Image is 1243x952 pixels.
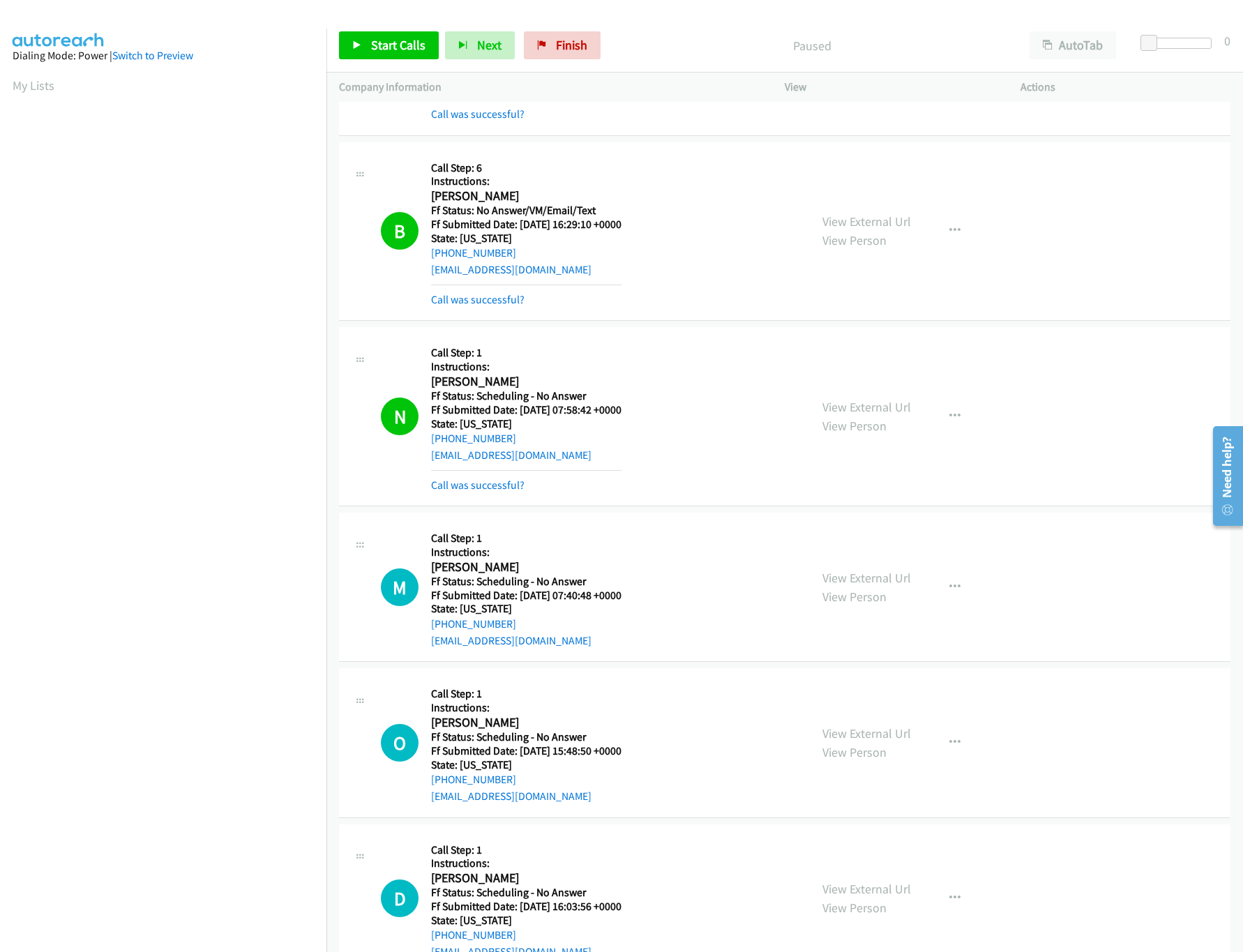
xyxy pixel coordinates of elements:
a: Call was successful? [431,107,525,121]
iframe: Resource Center [1203,421,1243,531]
a: [EMAIL_ADDRESS][DOMAIN_NAME] [431,448,592,462]
a: View External Url [822,725,911,741]
a: View Person [822,589,887,605]
a: [PHONE_NUMBER] [431,246,516,259]
h5: State: [US_STATE] [431,914,621,928]
h2: [PERSON_NAME] [431,870,621,886]
h5: Instructions: [431,701,621,715]
a: Start Calls [339,31,439,59]
h1: N [381,398,419,435]
h5: Ff Status: No Answer/VM/Email/Text [431,204,621,218]
button: Next [445,31,515,59]
h5: Instructions: [431,174,621,188]
a: [EMAIL_ADDRESS][DOMAIN_NAME] [431,789,592,803]
h5: Call Step: 6 [431,161,621,175]
a: View Person [822,900,887,916]
h2: [PERSON_NAME] [431,715,621,731]
span: Next [477,37,502,53]
a: View Person [822,232,887,248]
h5: Ff Submitted Date: [DATE] 16:29:10 +0000 [431,218,621,232]
h1: B [381,212,419,250]
h5: Call Step: 1 [431,843,621,857]
a: Call was successful? [431,293,525,306]
h5: Ff Status: Scheduling - No Answer [431,730,621,744]
h5: Ff Submitted Date: [DATE] 15:48:50 +0000 [431,744,621,758]
h2: [PERSON_NAME] [431,188,621,204]
p: Actions [1020,79,1231,96]
iframe: Dialpad [13,107,326,770]
div: The call is yet to be attempted [381,724,419,762]
h5: State: [US_STATE] [431,758,621,772]
h1: D [381,879,419,917]
h2: [PERSON_NAME] [431,374,621,390]
a: View External Url [822,399,911,415]
h1: O [381,724,419,762]
div: The call is yet to be attempted [381,879,419,917]
h5: Call Step: 1 [431,346,621,360]
h5: Ff Submitted Date: [DATE] 07:40:48 +0000 [431,589,621,603]
div: Dialing Mode: Power | [13,47,314,64]
a: Switch to Preview [112,49,193,62]
h5: Call Step: 1 [431,687,621,701]
h5: Call Step: 1 [431,531,621,545]
a: View Person [822,744,887,760]
a: View External Url [822,881,911,897]
h5: State: [US_STATE] [431,417,621,431]
h5: Ff Status: Scheduling - No Answer [431,886,621,900]
a: Finish [524,31,601,59]
span: Finish [556,37,587,53]
h2: [PERSON_NAME] [431,559,621,575]
a: [PHONE_NUMBER] [431,432,516,445]
p: View [785,79,995,96]
a: [EMAIL_ADDRESS][DOMAIN_NAME] [431,634,592,647]
h5: Instructions: [431,545,621,559]
h5: Instructions: [431,856,621,870]
div: The call is yet to be attempted [381,568,419,606]
span: Start Calls [371,37,425,53]
button: AutoTab [1030,31,1116,59]
p: Paused [619,36,1004,55]
a: [PHONE_NUMBER] [431,617,516,630]
h5: Ff Status: Scheduling - No Answer [431,389,621,403]
div: 0 [1224,31,1230,50]
a: [PHONE_NUMBER] [431,928,516,942]
h5: Ff Status: Scheduling - No Answer [431,575,621,589]
a: View Person [822,418,887,434]
p: Company Information [339,79,760,96]
h5: Ff Submitted Date: [DATE] 07:58:42 +0000 [431,403,621,417]
h1: M [381,568,419,606]
a: View External Url [822,570,911,586]
h5: Ff Submitted Date: [DATE] 16:03:56 +0000 [431,900,621,914]
h5: State: [US_STATE] [431,232,621,245]
h5: State: [US_STATE] [431,602,621,616]
a: My Lists [13,77,54,93]
a: View External Url [822,213,911,229]
h5: Instructions: [431,360,621,374]
a: [EMAIL_ADDRESS][DOMAIN_NAME] [431,263,592,276]
a: Call was successful? [431,478,525,492]
a: [PHONE_NUMBER] [431,773,516,786]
